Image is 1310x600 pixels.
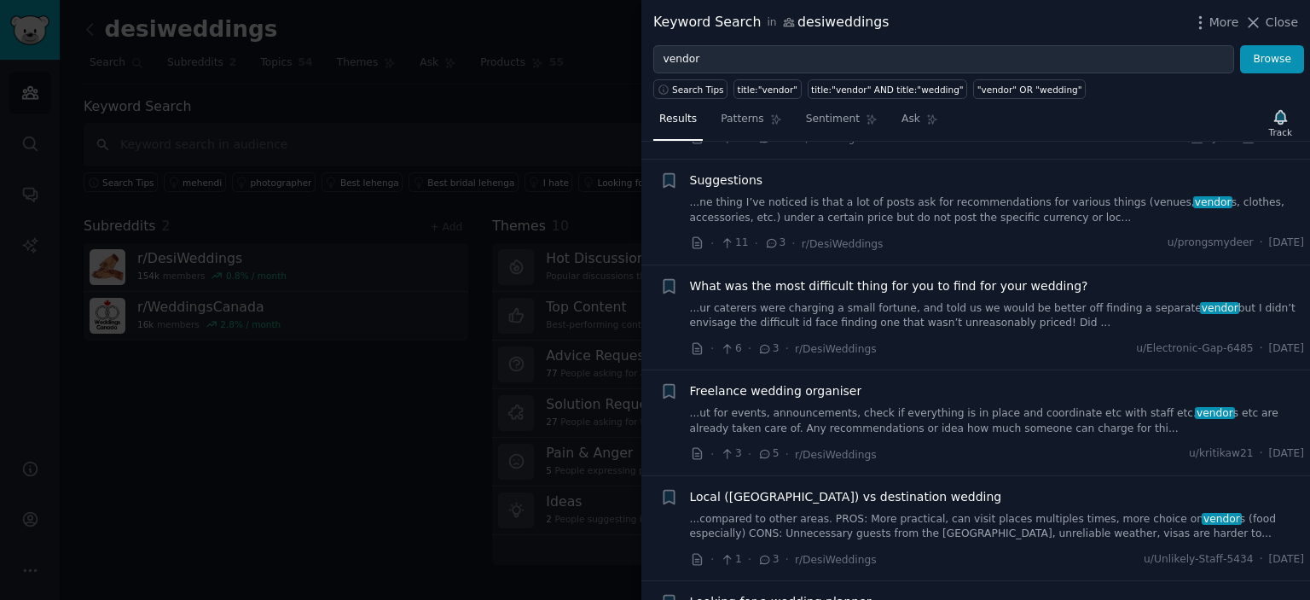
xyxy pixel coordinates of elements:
[720,446,741,462] span: 3
[690,277,1088,295] a: What was the most difficult thing for you to find for your wedding?
[1260,341,1263,357] span: ·
[1195,407,1234,419] span: vendor
[901,112,920,127] span: Ask
[1191,14,1239,32] button: More
[757,446,779,462] span: 5
[715,106,787,141] a: Patterns
[748,550,751,568] span: ·
[1269,446,1304,462] span: [DATE]
[1189,446,1254,462] span: u/kritikaw21
[690,195,1305,225] a: ...ne thing I’ve noticed is that a lot of posts ask for recommendations for various things (venue...
[1260,236,1263,251] span: ·
[690,512,1305,542] a: ...compared to other areas. PROS: More practical, can visit places multiples times, more choice o...
[720,341,741,357] span: 6
[811,84,964,96] div: title:"vendor" AND title:"wedding"
[1200,302,1239,314] span: vendor
[1202,513,1241,525] span: vendor
[757,552,779,568] span: 3
[733,79,801,99] a: title:"vendor"
[690,172,763,189] a: Suggestions
[1240,45,1304,74] button: Browse
[710,235,714,253] span: ·
[764,236,785,251] span: 3
[800,106,884,141] a: Sentiment
[785,550,789,568] span: ·
[806,112,860,127] span: Sentiment
[710,550,714,568] span: ·
[795,343,877,355] span: r/DesiWeddings
[1269,552,1304,568] span: [DATE]
[721,112,763,127] span: Patterns
[748,446,751,463] span: ·
[808,79,968,99] a: title:"vendor" AND title:"wedding"
[1266,14,1298,32] span: Close
[785,340,789,358] span: ·
[896,106,944,141] a: Ask
[1193,196,1232,208] span: vendor
[690,382,862,400] a: Freelance wedding organiser
[748,340,751,358] span: ·
[1144,552,1254,568] span: u/Unlikely-Staff-5434
[720,236,748,251] span: 11
[1269,126,1292,138] div: Track
[690,488,1002,506] a: Local ([GEOGRAPHIC_DATA]) vs destination wedding
[802,238,884,250] span: r/DesiWeddings
[710,446,714,463] span: ·
[1260,446,1263,462] span: ·
[690,301,1305,331] a: ...ur caterers were charging a small fortune, and told us we would be better off finding a separa...
[653,45,1234,74] input: Try a keyword related to your business
[672,84,724,96] span: Search Tips
[977,84,1082,96] div: "vendor" OR "wedding"
[653,79,727,99] button: Search Tips
[653,106,703,141] a: Results
[720,552,741,568] span: 1
[1136,341,1254,357] span: u/Electronic-Gap-6485
[1269,236,1304,251] span: [DATE]
[1244,14,1298,32] button: Close
[1209,14,1239,32] span: More
[757,341,779,357] span: 3
[1263,105,1298,141] button: Track
[659,112,697,127] span: Results
[1168,236,1254,251] span: u/prongsmydeer
[791,235,795,253] span: ·
[738,84,797,96] div: title:"vendor"
[710,340,714,358] span: ·
[767,15,776,31] span: in
[690,406,1305,436] a: ...ut for events, announcements, check if everything is in place and coordinate etc with staff et...
[795,554,877,566] span: r/DesiWeddings
[653,12,889,33] div: Keyword Search desiweddings
[973,79,1086,99] a: "vendor" OR "wedding"
[1260,552,1263,568] span: ·
[785,446,789,463] span: ·
[755,235,758,253] span: ·
[795,449,877,461] span: r/DesiWeddings
[1269,341,1304,357] span: [DATE]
